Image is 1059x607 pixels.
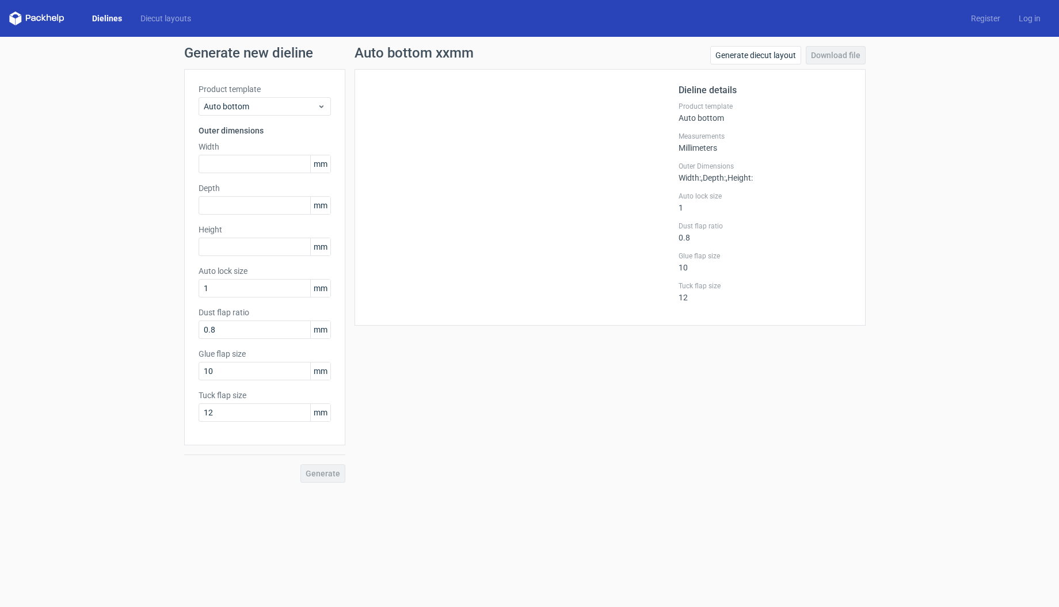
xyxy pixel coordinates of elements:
a: Dielines [83,13,131,24]
div: 0.8 [679,222,851,242]
label: Product template [199,83,331,95]
label: Tuck flap size [199,390,331,401]
span: mm [310,362,330,380]
span: mm [310,238,330,255]
label: Depth [199,182,331,194]
h1: Generate new dieline [184,46,875,60]
div: Auto bottom [679,102,851,123]
div: Millimeters [679,132,851,152]
span: mm [310,280,330,297]
a: Register [962,13,1010,24]
span: Auto bottom [204,101,317,112]
span: , Height : [726,173,753,182]
label: Dust flap ratio [679,222,851,231]
label: Measurements [679,132,851,141]
span: mm [310,197,330,214]
span: mm [310,321,330,338]
h2: Dieline details [679,83,851,97]
a: Diecut layouts [131,13,200,24]
label: Auto lock size [679,192,851,201]
label: Dust flap ratio [199,307,331,318]
span: Width : [679,173,701,182]
label: Tuck flap size [679,281,851,291]
h3: Outer dimensions [199,125,331,136]
label: Outer Dimensions [679,162,851,171]
div: 1 [679,192,851,212]
span: mm [310,404,330,421]
label: Glue flap size [199,348,331,360]
span: mm [310,155,330,173]
a: Log in [1010,13,1050,24]
label: Width [199,141,331,152]
div: 12 [679,281,851,302]
label: Glue flap size [679,251,851,261]
span: , Depth : [701,173,726,182]
label: Height [199,224,331,235]
h1: Auto bottom xxmm [355,46,474,60]
a: Generate diecut layout [710,46,801,64]
label: Product template [679,102,851,111]
div: 10 [679,251,851,272]
label: Auto lock size [199,265,331,277]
